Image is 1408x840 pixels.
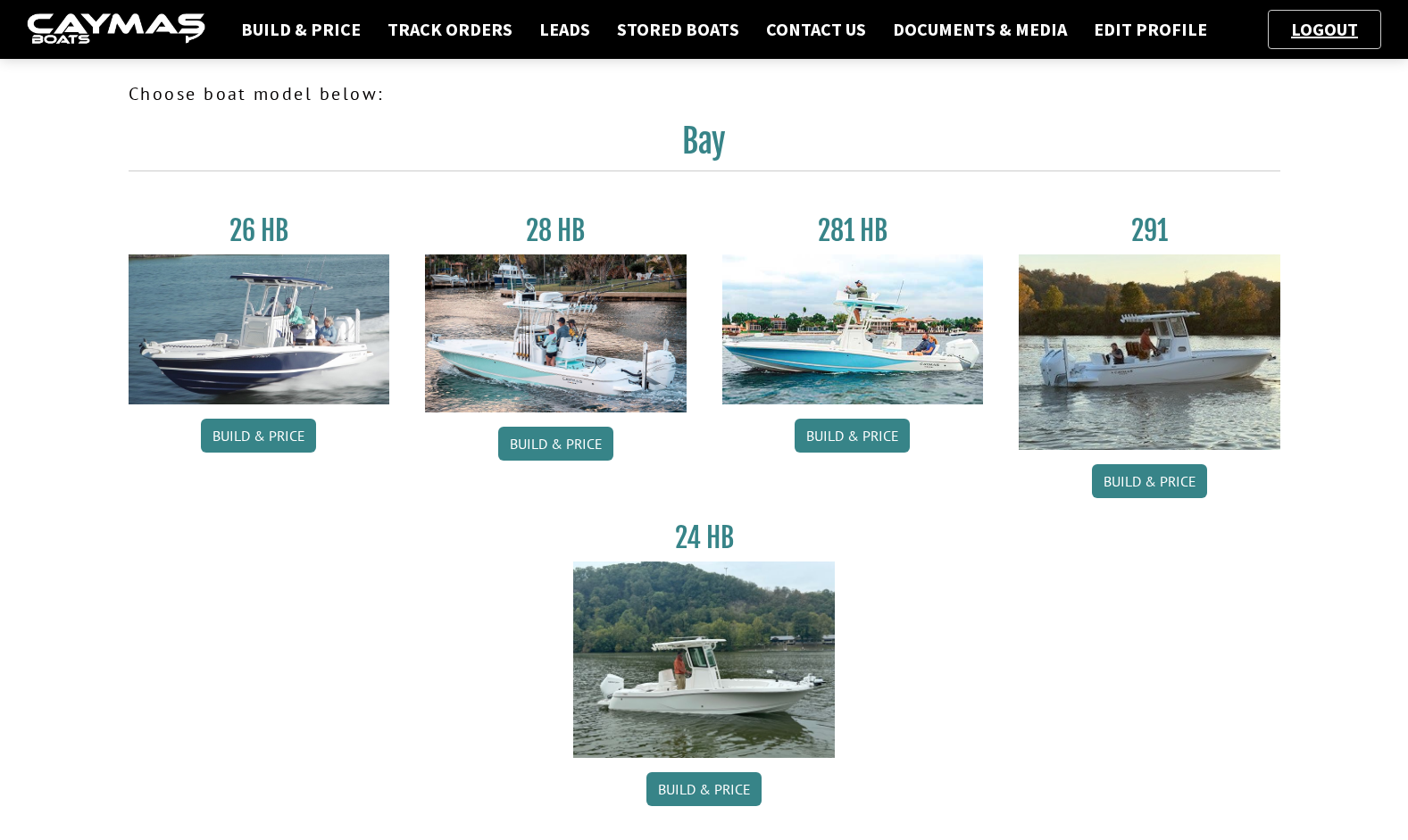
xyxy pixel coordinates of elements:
[573,521,835,554] h3: 24 HB
[646,772,762,806] a: Build & Price
[530,18,599,41] a: Leads
[1085,18,1216,41] a: Edit Profile
[425,214,687,247] h3: 28 HB
[757,18,875,41] a: Contact Us
[1282,18,1367,40] a: Logout
[608,18,748,41] a: Stored Boats
[379,18,521,41] a: Track Orders
[1092,464,1207,498] a: Build & Price
[1019,214,1280,247] h3: 291
[1019,254,1280,450] img: 291_Thumbnail.jpg
[129,121,1280,171] h2: Bay
[573,561,835,757] img: 24_HB_thumbnail.jpg
[795,419,910,453] a: Build & Price
[722,214,984,247] h3: 281 HB
[884,18,1076,41] a: Documents & Media
[722,254,984,404] img: 28-hb-twin.jpg
[27,13,205,46] img: caymas-dealer-connect-2ed40d3bc7270c1d8d7ffb4b79bf05adc795679939227970def78ec6f6c03838.gif
[129,254,390,404] img: 26_new_photo_resized.jpg
[498,427,613,461] a: Build & Price
[129,80,1280,107] p: Choose boat model below:
[129,214,390,247] h3: 26 HB
[425,254,687,412] img: 28_hb_thumbnail_for_caymas_connect.jpg
[232,18,370,41] a: Build & Price
[201,419,316,453] a: Build & Price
